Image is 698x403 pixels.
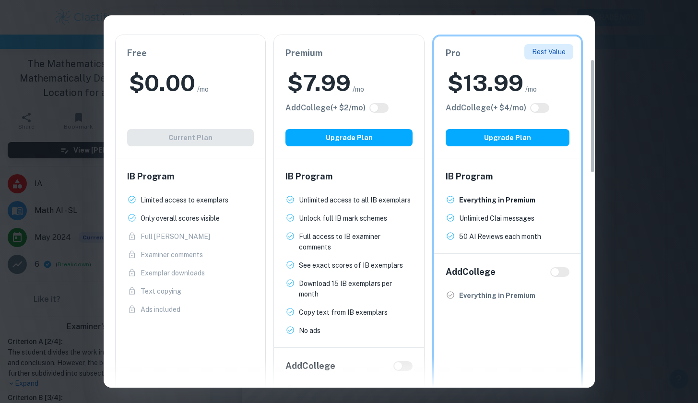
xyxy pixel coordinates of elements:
span: /mo [525,84,537,95]
h6: Free [127,47,254,60]
h6: IB Program [127,170,254,183]
span: /mo [353,84,364,95]
button: Upgrade Plan [446,129,570,146]
p: Text copying [141,286,181,296]
p: Download 15 IB exemplars per month [299,278,413,299]
p: Unlock full IB mark schemes [299,213,387,224]
span: /mo [197,84,209,95]
h6: Pro [446,47,570,60]
h2: $ 0.00 [129,68,195,98]
h6: Add College [446,265,496,279]
h6: IB Program [446,170,570,183]
p: Everything in Premium [459,195,535,205]
p: See exact scores of IB exemplars [299,260,403,271]
p: Exemplar downloads [141,268,205,278]
h6: Click to see all the additional College features. [446,102,526,114]
p: Unlimited Clai messages [459,213,534,224]
p: Full access to IB examiner comments [299,231,413,252]
p: Everything in Premium [459,290,535,301]
h6: Click to see all the additional College features. [285,102,366,114]
h6: Premium [285,47,413,60]
p: 50 AI Reviews each month [459,231,541,242]
p: Full [PERSON_NAME] [141,231,210,242]
p: Only overall scores visible [141,213,220,224]
p: Unlimited access to all IB exemplars [299,195,411,205]
h2: $ 7.99 [287,68,351,98]
p: Limited access to exemplars [141,195,228,205]
h6: IB Program [285,170,413,183]
p: Copy text from IB exemplars [299,307,388,318]
h2: $ 13.99 [448,68,523,98]
button: Upgrade Plan [285,129,413,146]
p: Ads included [141,304,180,315]
p: Examiner comments [141,249,203,260]
p: No ads [299,325,320,336]
p: Best Value [532,47,566,57]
